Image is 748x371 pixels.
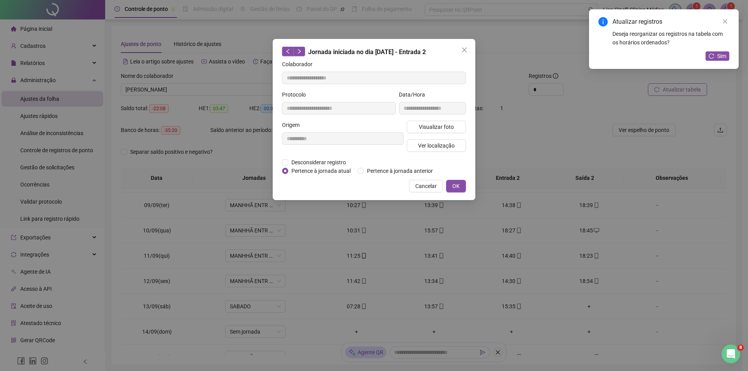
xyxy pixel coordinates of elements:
[282,90,311,99] label: Protocolo
[288,158,349,167] span: Desconsiderar registro
[282,47,294,56] button: left
[285,49,291,54] span: left
[446,180,466,192] button: OK
[282,121,305,129] label: Origem
[296,49,302,54] span: right
[407,121,466,133] button: Visualizar foto
[458,44,471,56] button: Close
[706,51,729,61] button: Sim
[612,30,729,47] div: Deseja reorganizar os registros na tabela com os horários ordenados?
[612,17,729,26] div: Atualizar registros
[399,90,430,99] label: Data/Hora
[721,17,729,26] a: Close
[598,17,608,26] span: info-circle
[709,53,714,59] span: reload
[288,167,354,175] span: Pertence à jornada atual
[407,139,466,152] button: Ver localização
[737,345,744,351] span: 8
[409,180,443,192] button: Cancelar
[282,47,466,57] div: Jornada iniciada no dia [DATE] - Entrada 2
[419,123,454,131] span: Visualizar foto
[452,182,460,190] span: OK
[722,345,740,363] iframe: Intercom live chat
[418,141,455,150] span: Ver localização
[461,47,467,53] span: close
[415,182,437,190] span: Cancelar
[282,60,318,69] label: Colaborador
[293,47,305,56] button: right
[722,19,728,24] span: close
[364,167,436,175] span: Pertence à jornada anterior
[717,52,726,60] span: Sim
